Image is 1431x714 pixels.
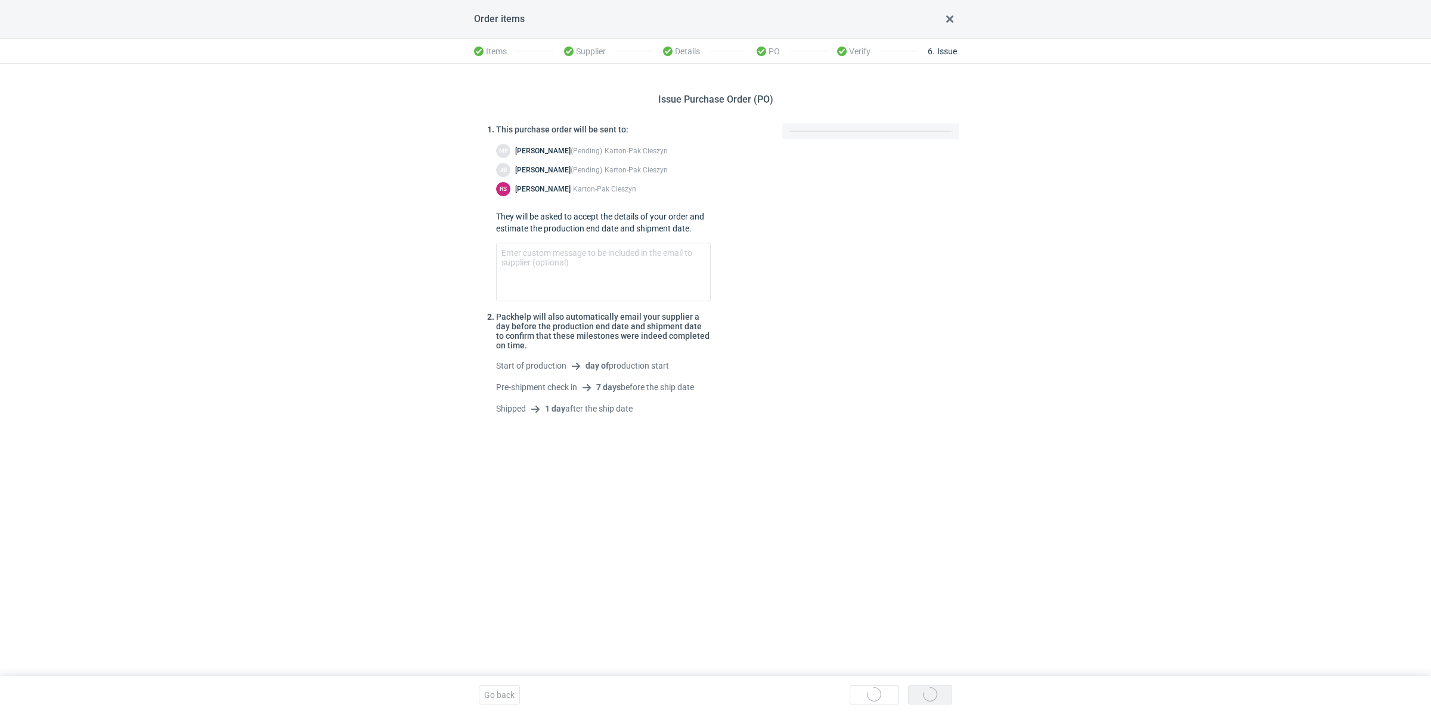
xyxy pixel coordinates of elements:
[747,39,789,63] li: PO
[653,39,710,63] li: Details
[479,685,520,704] button: Go back
[555,39,615,63] li: Supplier
[918,39,957,63] li: Issue
[828,39,880,63] li: Verify
[484,691,515,699] span: Go back
[928,47,935,56] span: 6 .
[474,39,516,63] li: Items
